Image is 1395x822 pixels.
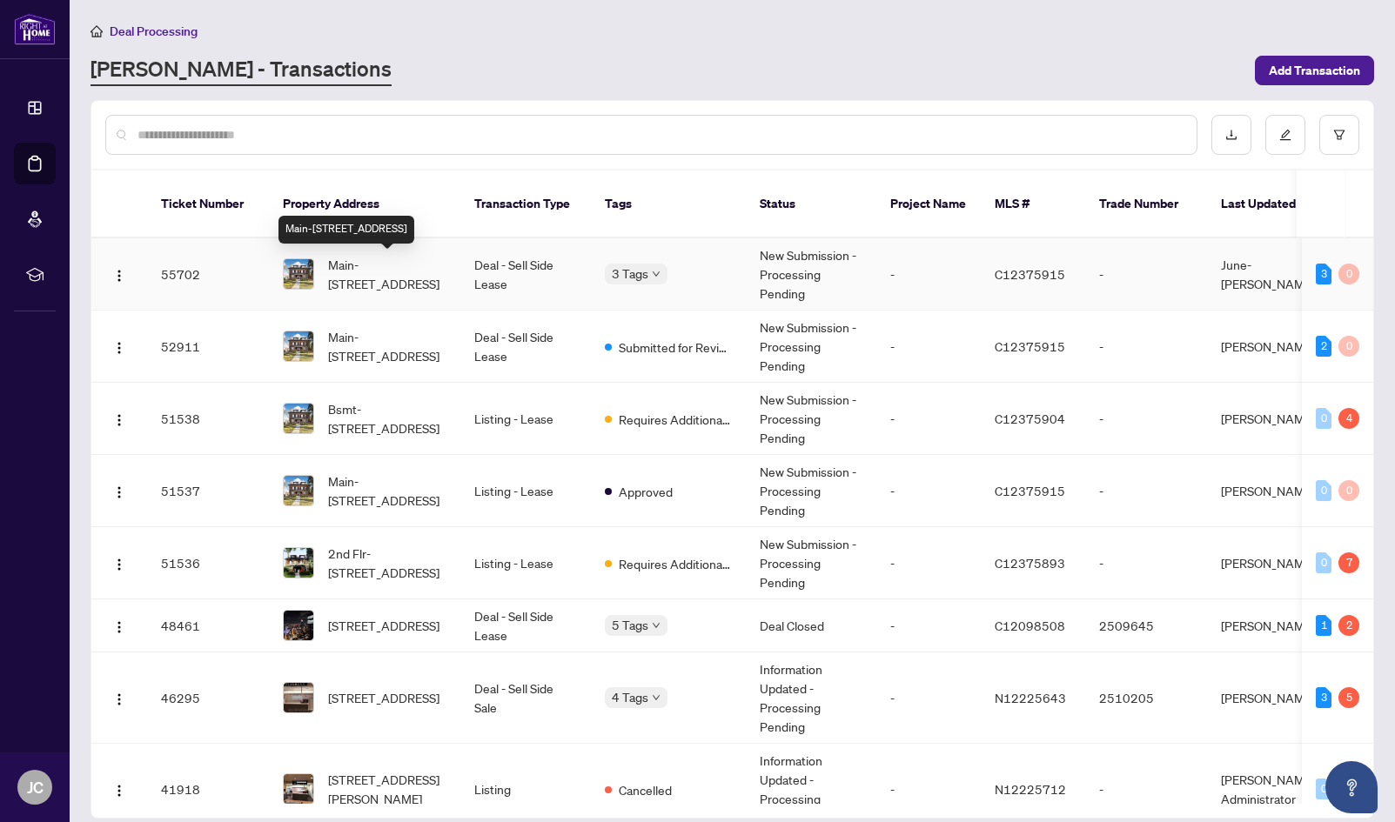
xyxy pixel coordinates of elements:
[612,264,648,284] span: 3 Tags
[328,688,439,707] span: [STREET_ADDRESS]
[284,683,313,712] img: thumbnail-img
[269,170,460,238] th: Property Address
[147,455,269,527] td: 51537
[1316,408,1331,429] div: 0
[1316,615,1331,636] div: 1
[1085,311,1207,383] td: -
[1333,129,1345,141] span: filter
[612,615,648,635] span: 5 Tags
[1207,527,1338,599] td: [PERSON_NAME]
[328,327,446,365] span: Main-[STREET_ADDRESS]
[105,684,133,712] button: Logo
[147,238,269,311] td: 55702
[147,311,269,383] td: 52911
[105,332,133,360] button: Logo
[746,383,876,455] td: New Submission - Processing Pending
[1316,480,1331,501] div: 0
[1207,652,1338,744] td: [PERSON_NAME]
[1316,552,1331,573] div: 0
[147,599,269,652] td: 48461
[328,255,446,293] span: Main-[STREET_ADDRESS]
[619,554,732,573] span: Requires Additional Docs
[1085,170,1207,238] th: Trade Number
[1085,238,1207,311] td: -
[1338,552,1359,573] div: 7
[147,383,269,455] td: 51538
[876,599,981,652] td: -
[746,599,876,652] td: Deal Closed
[746,238,876,311] td: New Submission - Processing Pending
[746,527,876,599] td: New Submission - Processing Pending
[14,13,56,45] img: logo
[1316,687,1331,708] div: 3
[876,652,981,744] td: -
[284,548,313,578] img: thumbnail-img
[1338,336,1359,357] div: 0
[995,411,1065,426] span: C12375904
[1338,264,1359,284] div: 0
[876,383,981,455] td: -
[995,266,1065,282] span: C12375915
[112,558,126,571] img: Logo
[746,455,876,527] td: New Submission - Processing Pending
[105,477,133,505] button: Logo
[460,455,591,527] td: Listing - Lease
[1085,527,1207,599] td: -
[328,399,446,438] span: Bsmt-[STREET_ADDRESS]
[652,693,661,702] span: down
[91,55,392,86] a: [PERSON_NAME] - Transactions
[105,549,133,577] button: Logo
[619,482,673,501] span: Approved
[981,170,1085,238] th: MLS #
[995,483,1065,498] span: C12375915
[876,527,981,599] td: -
[652,270,661,278] span: down
[876,238,981,311] td: -
[105,260,133,288] button: Logo
[746,652,876,744] td: Information Updated - Processing Pending
[1207,170,1338,238] th: Last Updated By
[460,599,591,652] td: Deal - Sell Side Lease
[1338,615,1359,636] div: 2
[1338,687,1359,708] div: 5
[112,692,126,706] img: Logo
[1338,408,1359,429] div: 4
[1279,129,1291,141] span: edit
[591,170,746,238] th: Tags
[1316,779,1331,799] div: 0
[746,311,876,383] td: New Submission - Processing Pending
[105,775,133,803] button: Logo
[1255,56,1374,85] button: Add Transaction
[995,555,1065,571] span: C12375893
[1207,599,1338,652] td: [PERSON_NAME]
[147,652,269,744] td: 46295
[1316,264,1331,284] div: 3
[1207,455,1338,527] td: [PERSON_NAME]
[612,687,648,707] span: 4 Tags
[27,775,44,799] span: JC
[105,404,133,432] button: Logo
[1085,599,1207,652] td: 2509645
[284,476,313,505] img: thumbnail-img
[1325,761,1378,813] button: Open asap
[1211,115,1251,155] button: download
[110,23,198,39] span: Deal Processing
[112,620,126,634] img: Logo
[1085,455,1207,527] td: -
[1207,383,1338,455] td: [PERSON_NAME]
[112,341,126,355] img: Logo
[1225,129,1237,141] span: download
[105,611,133,639] button: Logo
[112,269,126,283] img: Logo
[460,238,591,311] td: Deal - Sell Side Lease
[995,618,1065,633] span: C12098508
[112,413,126,427] img: Logo
[619,337,732,357] span: Submitted for Review
[1085,383,1207,455] td: -
[91,25,103,37] span: home
[460,652,591,744] td: Deal - Sell Side Sale
[460,311,591,383] td: Deal - Sell Side Lease
[1085,652,1207,744] td: 2510205
[284,259,313,289] img: thumbnail-img
[1319,115,1359,155] button: filter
